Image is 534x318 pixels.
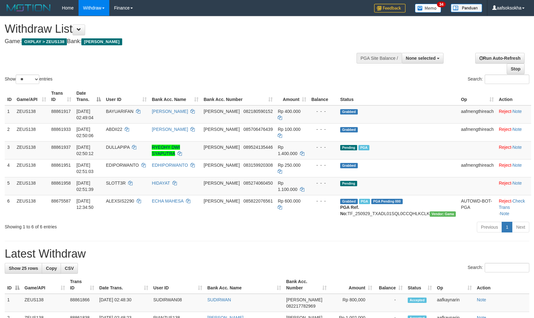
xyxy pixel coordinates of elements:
[51,127,71,132] span: 88861933
[106,198,134,204] span: ALEXSIS2290
[475,53,525,64] a: Run Auto-Refresh
[375,294,405,312] td: -
[430,211,456,217] span: Vendor URL: https://trx31.1velocity.biz
[513,127,522,132] a: Note
[340,127,358,132] span: Grabbed
[5,177,14,195] td: 5
[97,276,151,294] th: Date Trans.: activate to sort column ascending
[5,141,14,159] td: 3
[51,145,71,150] span: 88861937
[499,198,511,204] a: Reject
[5,3,52,13] img: MOTION_logo.png
[340,205,359,216] b: PGA Ref. No:
[207,297,231,302] a: SUDIRWAN
[477,297,486,302] a: Note
[46,266,57,271] span: Copy
[152,198,183,204] a: ECHA MAHESA
[152,163,188,168] a: EDHIPORWANTO
[357,53,402,64] div: PGA Site Balance /
[204,109,240,114] span: [PERSON_NAME]
[408,298,427,303] span: Accepted
[106,181,126,186] span: SLOTT3R
[151,276,205,294] th: User ID: activate to sort column ascending
[149,87,201,105] th: Bank Acc. Name: activate to sort column ascending
[68,294,97,312] td: 88861866
[5,23,350,35] h1: Withdraw List
[338,87,459,105] th: Status
[405,276,434,294] th: Status: activate to sort column ascending
[22,294,68,312] td: ZEUS138
[278,181,297,192] span: Rp 1.100.000
[434,294,474,312] td: aafkaynarin
[65,266,74,271] span: CSV
[402,53,444,64] button: None selected
[340,199,358,204] span: Grabbed
[106,109,133,114] span: BAYUARIFAN
[468,75,529,84] label: Search:
[14,177,49,195] td: ZEUS138
[5,221,218,230] div: Showing 1 to 6 of 6 entries
[22,276,68,294] th: Game/API: activate to sort column ascending
[42,263,61,274] a: Copy
[51,109,71,114] span: 88861917
[415,4,441,13] img: Button%20Memo.svg
[311,180,335,186] div: - - -
[499,127,511,132] a: Reject
[311,108,335,114] div: - - -
[458,87,496,105] th: Op: activate to sort column ascending
[485,75,529,84] input: Search:
[513,181,522,186] a: Note
[278,109,300,114] span: Rp 400.000
[502,222,512,232] a: 1
[106,145,129,150] span: DULLAPIPA
[5,38,350,45] h4: Game: Bank:
[278,145,297,156] span: Rp 1.400.000
[76,127,94,138] span: [DATE] 02:50:06
[496,123,531,141] td: ·
[477,222,502,232] a: Previous
[14,105,49,124] td: ZEUS138
[359,199,370,204] span: Marked by aafpengsreynich
[340,109,358,114] span: Grabbed
[204,198,240,204] span: [PERSON_NAME]
[243,145,273,150] span: Copy 089524135446 to clipboard
[61,263,78,274] a: CSV
[496,141,531,159] td: ·
[499,109,511,114] a: Reject
[243,198,273,204] span: Copy 085822076561 to clipboard
[5,123,14,141] td: 2
[205,276,284,294] th: Bank Acc. Name: activate to sort column ascending
[204,145,240,150] span: [PERSON_NAME]
[103,87,149,105] th: User ID: activate to sort column ascending
[5,294,22,312] td: 1
[51,163,71,168] span: 88861951
[278,127,300,132] span: Rp 100.000
[68,276,97,294] th: Trans ID: activate to sort column ascending
[51,198,71,204] span: 88675587
[458,195,496,219] td: AUTOWD-BOT-PGA
[76,181,94,192] span: [DATE] 02:51:39
[485,263,529,272] input: Search:
[204,181,240,186] span: [PERSON_NAME]
[499,198,525,210] a: Check Trans
[278,198,300,204] span: Rp 600.000
[14,141,49,159] td: ZEUS138
[496,177,531,195] td: ·
[496,159,531,177] td: ·
[14,87,49,105] th: Game/API: activate to sort column ascending
[286,304,315,309] span: Copy 082217782969 to clipboard
[512,222,529,232] a: Next
[513,109,522,114] a: Note
[106,127,122,132] span: ABDII22
[243,109,273,114] span: Copy 082180590152 to clipboard
[371,199,403,204] span: PGA Pending
[152,181,170,186] a: HIDAYAT
[152,109,188,114] a: [PERSON_NAME]
[358,145,369,150] span: Marked by aaftrukkakada
[329,276,375,294] th: Amount: activate to sort column ascending
[329,294,375,312] td: Rp 800,000
[499,181,511,186] a: Reject
[76,198,94,210] span: [DATE] 12:34:50
[5,75,52,84] label: Show entries
[406,56,436,61] span: None selected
